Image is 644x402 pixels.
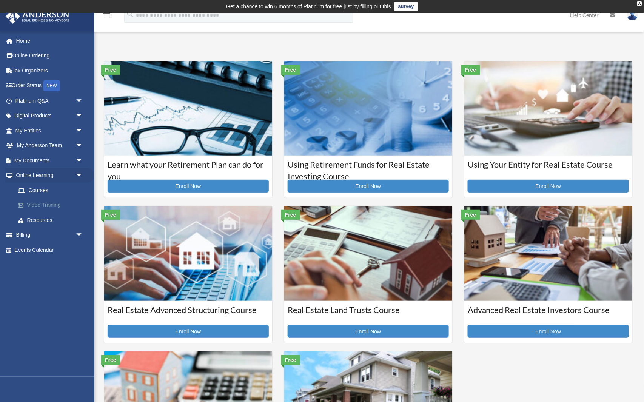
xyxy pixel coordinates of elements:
[108,325,269,338] a: Enroll Now
[461,210,480,220] div: Free
[5,242,94,257] a: Events Calendar
[101,355,120,365] div: Free
[75,93,91,109] span: arrow_drop_down
[5,138,94,153] a: My Anderson Teamarrow_drop_down
[3,9,72,24] img: Anderson Advisors Platinum Portal
[468,180,629,193] a: Enroll Now
[108,304,269,323] h3: Real Estate Advanced Structuring Course
[5,153,94,168] a: My Documentsarrow_drop_down
[101,210,120,220] div: Free
[5,228,94,243] a: Billingarrow_drop_down
[43,80,60,91] div: NEW
[75,138,91,154] span: arrow_drop_down
[5,48,94,63] a: Online Ordering
[5,123,94,138] a: My Entitiesarrow_drop_down
[11,183,91,198] a: Courses
[288,159,449,178] h3: Using Retirement Funds for Real Estate Investing Course
[627,9,638,20] img: User Pic
[5,63,94,78] a: Tax Organizers
[102,13,111,20] a: menu
[102,11,111,20] i: menu
[468,304,629,323] h3: Advanced Real Estate Investors Course
[226,2,391,11] div: Get a chance to win 6 months of Platinum for free just by filling out this
[5,168,94,183] a: Online Learningarrow_drop_down
[5,33,94,48] a: Home
[75,228,91,243] span: arrow_drop_down
[101,65,120,75] div: Free
[468,159,629,178] h3: Using Your Entity for Real Estate Course
[637,1,642,6] div: close
[461,65,480,75] div: Free
[126,10,134,18] i: search
[288,325,449,338] a: Enroll Now
[75,123,91,139] span: arrow_drop_down
[11,198,94,213] a: Video Training
[5,78,94,94] a: Order StatusNEW
[281,65,300,75] div: Free
[108,180,269,193] a: Enroll Now
[281,210,300,220] div: Free
[288,304,449,323] h3: Real Estate Land Trusts Course
[75,153,91,168] span: arrow_drop_down
[75,168,91,183] span: arrow_drop_down
[11,213,94,228] a: Resources
[5,93,94,108] a: Platinum Q&Aarrow_drop_down
[5,108,94,123] a: Digital Productsarrow_drop_down
[281,355,300,365] div: Free
[394,2,418,11] a: survey
[108,159,269,178] h3: Learn what your Retirement Plan can do for you
[75,108,91,124] span: arrow_drop_down
[288,180,449,193] a: Enroll Now
[468,325,629,338] a: Enroll Now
